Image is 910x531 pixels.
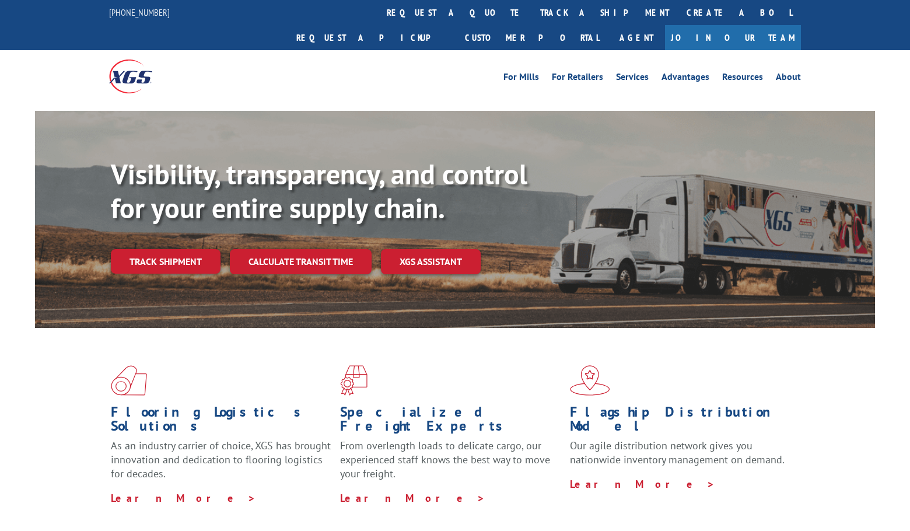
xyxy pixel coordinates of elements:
a: Resources [722,72,763,85]
a: Services [616,72,649,85]
h1: Flooring Logistics Solutions [111,405,331,439]
a: Customer Portal [456,25,608,50]
a: Request a pickup [288,25,456,50]
a: XGS ASSISTANT [381,249,481,274]
a: Advantages [661,72,709,85]
h1: Specialized Freight Experts [340,405,561,439]
h1: Flagship Distribution Model [570,405,790,439]
img: xgs-icon-focused-on-flooring-red [340,365,367,396]
span: As an industry carrier of choice, XGS has brought innovation and dedication to flooring logistics... [111,439,331,480]
a: About [776,72,801,85]
a: Learn More > [340,491,485,505]
img: xgs-icon-flagship-distribution-model-red [570,365,610,396]
a: For Mills [503,72,539,85]
a: [PHONE_NUMBER] [109,6,170,18]
span: Our agile distribution network gives you nationwide inventory management on demand. [570,439,785,466]
b: Visibility, transparency, and control for your entire supply chain. [111,156,527,226]
a: Learn More > [111,491,256,505]
a: Track shipment [111,249,220,274]
a: Agent [608,25,665,50]
a: Calculate transit time [230,249,372,274]
a: Join Our Team [665,25,801,50]
img: xgs-icon-total-supply-chain-intelligence-red [111,365,147,396]
a: For Retailers [552,72,603,85]
a: Learn More > [570,477,715,491]
p: From overlength loads to delicate cargo, our experienced staff knows the best way to move your fr... [340,439,561,491]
